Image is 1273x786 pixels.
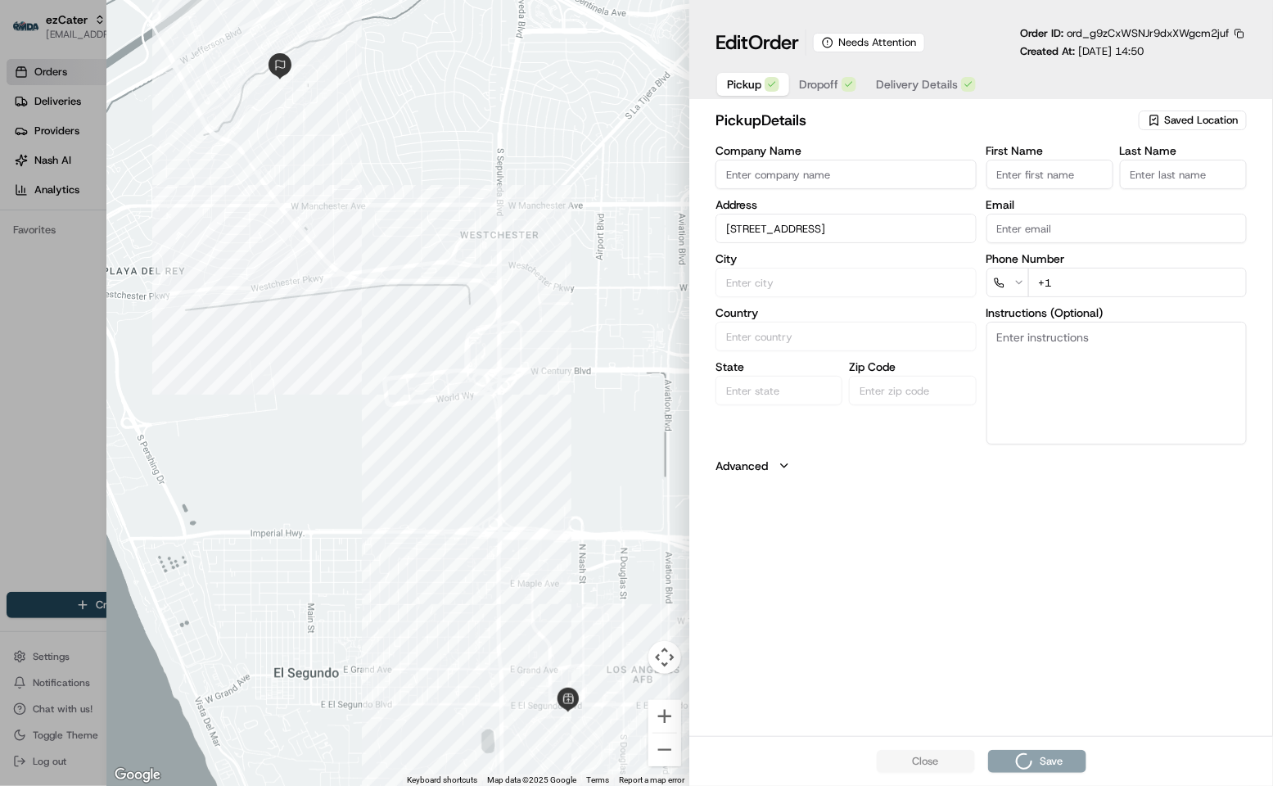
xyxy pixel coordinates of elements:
img: Nash [16,17,49,50]
a: 💻API Documentation [132,232,269,261]
a: Powered byPylon [115,278,198,291]
p: Created At: [1020,44,1144,59]
div: Needs Attention [813,33,925,52]
a: Open this area in Google Maps (opens a new window) [111,765,165,786]
input: Enter country [715,322,976,351]
label: City [715,253,976,264]
label: Advanced [715,458,768,474]
input: 2140 E El Segundo Blvd #4a, El Segundo, CA 90245, USA [715,214,976,243]
span: Pickup [727,76,761,93]
span: Dropoff [799,76,838,93]
label: Company Name [715,145,976,156]
button: Zoom in [648,700,681,733]
span: [DATE] 14:50 [1078,44,1144,58]
input: Enter city [715,268,976,297]
a: Terms [586,775,609,784]
input: Enter state [715,376,842,405]
span: Pylon [163,278,198,291]
label: Address [715,199,976,210]
button: Advanced [715,458,1247,474]
p: Welcome 👋 [16,66,298,93]
label: State [715,361,842,373]
img: 1736555255976-a54dd68f-1ca7-489b-9aae-adbdc363a1c4 [16,157,46,187]
label: Zip Code [849,361,976,373]
input: Enter company name [715,160,976,189]
label: Phone Number [986,253,1247,264]
label: Email [986,199,1247,210]
span: Map data ©2025 Google [487,775,576,784]
label: Instructions (Optional) [986,307,1247,318]
span: Delivery Details [876,76,958,93]
input: Clear [43,106,270,124]
span: ord_g9zCxWSNJr9dxXWgcm2juf [1067,26,1229,40]
button: Map camera controls [648,641,681,674]
input: Enter zip code [849,376,976,405]
p: Order ID: [1020,26,1229,41]
label: Country [715,307,976,318]
input: Enter phone number [1028,268,1247,297]
h2: pickup Details [715,109,1135,132]
div: 📗 [16,240,29,253]
label: First Name [986,145,1113,156]
div: We're available if you need us! [56,174,207,187]
input: Enter first name [986,160,1113,189]
span: API Documentation [155,238,263,255]
button: Zoom out [648,734,681,766]
span: Order [748,29,799,56]
textarea: ezCater order: 24PFR3 [986,322,1247,445]
a: Report a map error [619,775,684,784]
button: Saved Location [1139,109,1247,132]
h1: Edit [715,29,799,56]
div: 💻 [138,240,151,253]
label: Last Name [1120,145,1247,156]
span: Knowledge Base [33,238,125,255]
a: 📗Knowledge Base [10,232,132,261]
span: Saved Location [1164,113,1238,128]
input: Enter email [986,214,1247,243]
button: Keyboard shortcuts [407,775,477,786]
input: Enter last name [1120,160,1247,189]
img: Google [111,765,165,786]
button: Start new chat [278,162,298,182]
div: Start new chat [56,157,269,174]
